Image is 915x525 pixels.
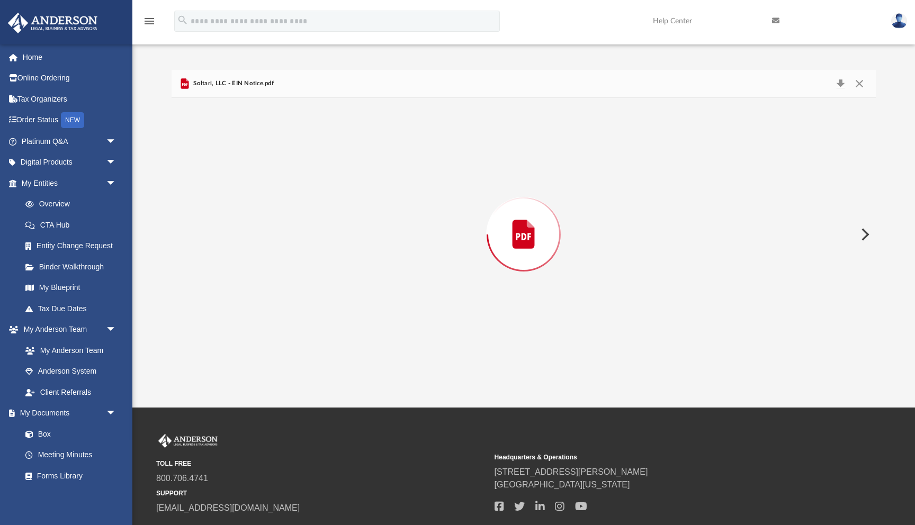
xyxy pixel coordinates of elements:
a: [STREET_ADDRESS][PERSON_NAME] [495,467,648,476]
button: Download [831,76,850,91]
a: 800.706.4741 [156,474,208,483]
small: TOLL FREE [156,459,487,468]
a: Binder Walkthrough [15,256,132,277]
a: My Documentsarrow_drop_down [7,403,127,424]
a: Forms Library [15,465,122,486]
div: NEW [61,112,84,128]
a: menu [143,20,156,28]
a: My Anderson Teamarrow_drop_down [7,319,127,340]
a: Order StatusNEW [7,110,132,131]
a: Box [15,423,122,445]
a: [GEOGRAPHIC_DATA][US_STATE] [495,480,630,489]
a: Anderson System [15,361,127,382]
span: Soltari, LLC - EIN Notice.pdf [191,79,274,88]
a: Notarize [15,486,127,508]
a: Home [7,47,132,68]
span: arrow_drop_down [106,152,127,174]
a: CTA Hub [15,214,132,236]
a: Tax Due Dates [15,298,132,319]
a: Platinum Q&Aarrow_drop_down [7,131,132,152]
img: Anderson Advisors Platinum Portal [156,434,220,448]
a: Client Referrals [15,382,127,403]
img: User Pic [891,13,907,29]
a: Online Ordering [7,68,132,89]
a: My Entitiesarrow_drop_down [7,173,132,194]
a: My Anderson Team [15,340,122,361]
button: Next File [853,220,876,249]
div: Preview [172,70,876,371]
small: SUPPORT [156,488,487,498]
a: Tax Organizers [7,88,132,110]
span: arrow_drop_down [106,403,127,424]
a: Digital Productsarrow_drop_down [7,152,132,173]
img: Anderson Advisors Platinum Portal [5,13,101,33]
span: arrow_drop_down [106,319,127,341]
i: menu [143,15,156,28]
a: Meeting Minutes [15,445,127,466]
span: arrow_drop_down [106,173,127,194]
a: [EMAIL_ADDRESS][DOMAIN_NAME] [156,503,300,512]
button: Close [850,76,869,91]
i: search [177,14,189,26]
small: Headquarters & Operations [495,452,826,462]
a: Overview [15,194,132,215]
a: My Blueprint [15,277,127,298]
span: arrow_drop_down [106,131,127,152]
a: Entity Change Request [15,236,132,257]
